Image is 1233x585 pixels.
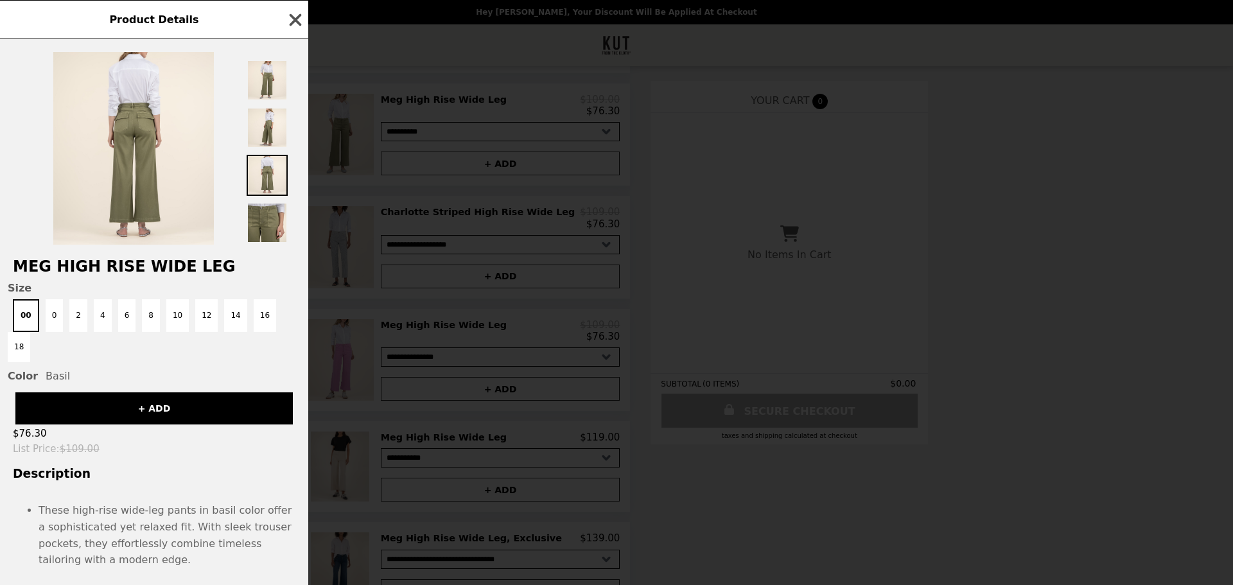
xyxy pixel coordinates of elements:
img: Thumbnail 3 [247,155,288,196]
button: 16 [254,299,276,332]
button: + ADD [15,392,293,424]
button: 8 [142,299,160,332]
button: 00 [13,299,39,332]
img: Thumbnail 4 [247,202,288,243]
button: 12 [195,299,218,332]
span: Size [8,282,301,294]
button: 18 [8,332,30,362]
img: Thumbnail 2 [247,107,288,148]
button: 14 [224,299,247,332]
li: These high-rise wide-leg pants in basil color offer a sophisticated yet relaxed fit. With sleek t... [39,502,295,568]
button: 0 [46,299,64,332]
img: 00 / Basil [53,52,214,245]
button: 2 [69,299,87,332]
button: 4 [94,299,112,332]
img: Thumbnail 1 [247,60,288,101]
button: 10 [166,299,189,332]
span: $109.00 [60,443,100,455]
div: Basil [8,370,301,382]
span: Product Details [109,13,198,26]
button: 6 [118,299,136,332]
span: Color [8,370,38,382]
